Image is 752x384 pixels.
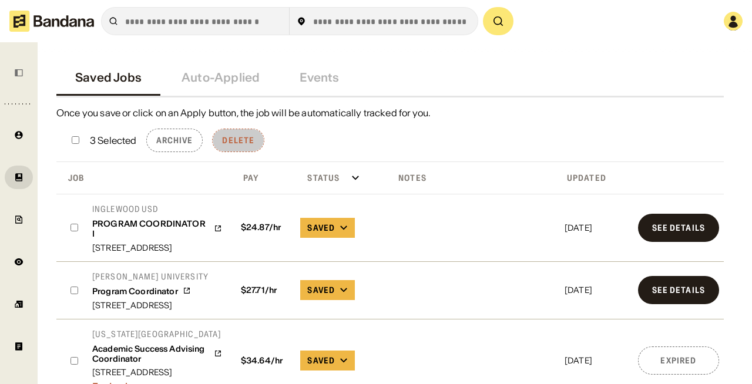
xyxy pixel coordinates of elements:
div: Academic Success Advising Coordinator [92,344,209,364]
div: Saved [307,355,335,366]
div: Click toggle to sort ascending [234,169,294,187]
div: [DATE] [565,286,629,294]
div: Click toggle to sort descending [562,169,631,187]
div: Click toggle to sort ascending [298,169,384,187]
a: Inglewood USDPROGRAM COORDINATOR I[STREET_ADDRESS] [92,204,222,252]
div: 3 Selected [90,136,137,145]
div: Saved Jobs [75,70,142,85]
div: Status [298,173,340,183]
div: Expired [660,356,696,365]
div: Updated [562,173,606,183]
div: Notes [389,173,427,183]
div: [DATE] [565,356,629,365]
div: Pay [234,173,258,183]
div: Saved [307,223,335,233]
div: Inglewood USD [92,204,222,214]
div: PROGRAM COORDINATOR I [92,219,209,239]
div: Click toggle to sort ascending [389,169,558,187]
a: [PERSON_NAME] UniversityProgram Coordinator[STREET_ADDRESS] [92,271,209,309]
div: See Details [652,224,705,232]
div: Delete [222,136,254,144]
a: [US_STATE][GEOGRAPHIC_DATA]Academic Success Advising Coordinator[STREET_ADDRESS] [92,329,222,377]
div: Auto-Applied [182,70,260,85]
div: [STREET_ADDRESS] [92,368,222,376]
div: $ 34.64 /hr [236,356,291,366]
div: Click toggle to sort descending [59,169,229,187]
div: See Details [652,286,705,294]
div: Once you save or click on an Apply button, the job will be automatically tracked for you. [56,107,724,119]
div: [US_STATE][GEOGRAPHIC_DATA] [92,329,222,339]
div: [DATE] [565,224,629,232]
div: [STREET_ADDRESS] [92,244,222,252]
img: Bandana logotype [9,11,94,32]
div: [STREET_ADDRESS] [92,301,209,309]
div: Job [59,173,84,183]
div: [PERSON_NAME] University [92,271,209,282]
div: Program Coordinator [92,287,178,297]
div: $ 24.87 /hr [236,223,291,233]
div: Events [300,70,339,85]
div: Saved [307,285,335,295]
div: Archive [156,136,193,144]
div: $ 27.71 /hr [236,285,291,295]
